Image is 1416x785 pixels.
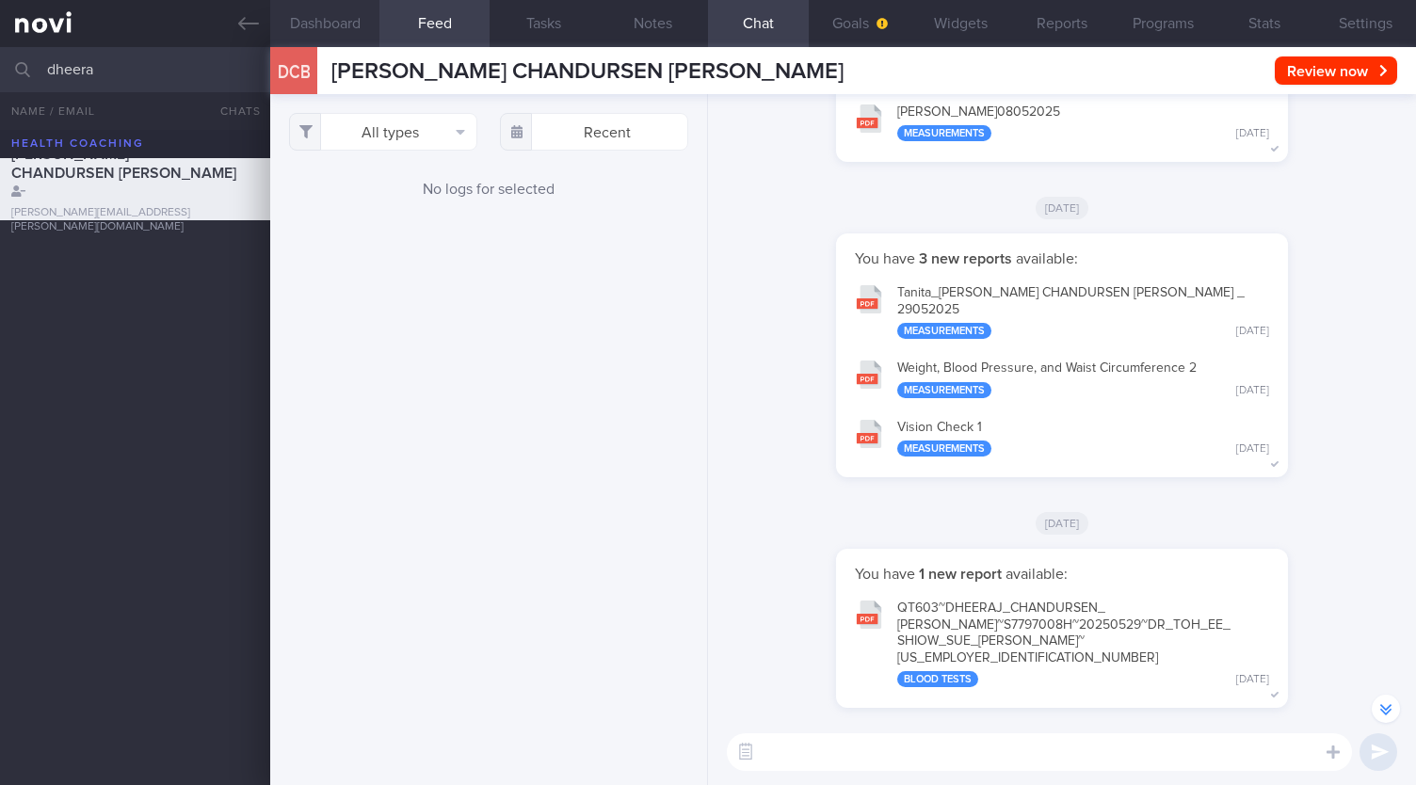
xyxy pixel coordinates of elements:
div: [DATE] [1236,127,1269,141]
div: Measurements [897,323,991,339]
div: Vision Check 1 [897,420,1269,457]
div: [PERSON_NAME] 08052025 [897,104,1269,142]
div: Tanita_ [PERSON_NAME] CHANDURSEN [PERSON_NAME] _ 29052025 [897,285,1269,339]
button: Vision Check 1 Measurements [DATE] [845,408,1279,467]
div: Blood Tests [897,671,978,687]
div: Measurements [897,125,991,141]
span: [DATE] [1036,197,1089,219]
button: [PERSON_NAME]08052025 Measurements [DATE] [845,92,1279,152]
button: All types [289,113,477,151]
span: [PERSON_NAME] CHANDURSEN [PERSON_NAME] [331,60,844,83]
div: [DATE] [1236,442,1269,457]
div: Weight, Blood Pressure, and Waist Circumference 2 [897,360,1269,398]
div: [DATE] [1236,384,1269,398]
span: [PERSON_NAME] CHANDURSEN [PERSON_NAME] [11,147,236,181]
p: You have available: [855,249,1269,268]
div: Measurements [897,382,991,398]
div: [DATE] [1236,325,1269,339]
div: DCB [265,36,322,108]
div: Measurements [897,441,991,457]
div: No logs for selected [289,179,688,200]
button: Weight, Blood Pressure, and Waist Circumference 2 Measurements [DATE] [845,348,1279,408]
span: [DATE] [1036,512,1089,535]
strong: 1 new report [915,567,1006,582]
button: Chats [195,92,270,130]
p: You have available: [855,565,1269,584]
div: [PERSON_NAME][EMAIL_ADDRESS][PERSON_NAME][DOMAIN_NAME] [11,206,259,234]
div: QT603~DHEERAJ_ CHANDURSEN_ [PERSON_NAME]~S7797008H~20250529~DR_ TOH_ EE_ SHIOW_ SUE_ [PERSON_NAME... [897,601,1269,687]
button: QT603~DHEERAJ_CHANDURSEN_[PERSON_NAME]~S7797008H~20250529~DR_TOH_EE_SHIOW_SUE_[PERSON_NAME]~[US_E... [845,588,1279,697]
strong: 3 new reports [915,251,1016,266]
button: Tanita_[PERSON_NAME] CHANDURSEN [PERSON_NAME] _29052025 Measurements [DATE] [845,273,1279,348]
div: [DATE] [1236,673,1269,687]
button: Review now [1275,56,1397,85]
